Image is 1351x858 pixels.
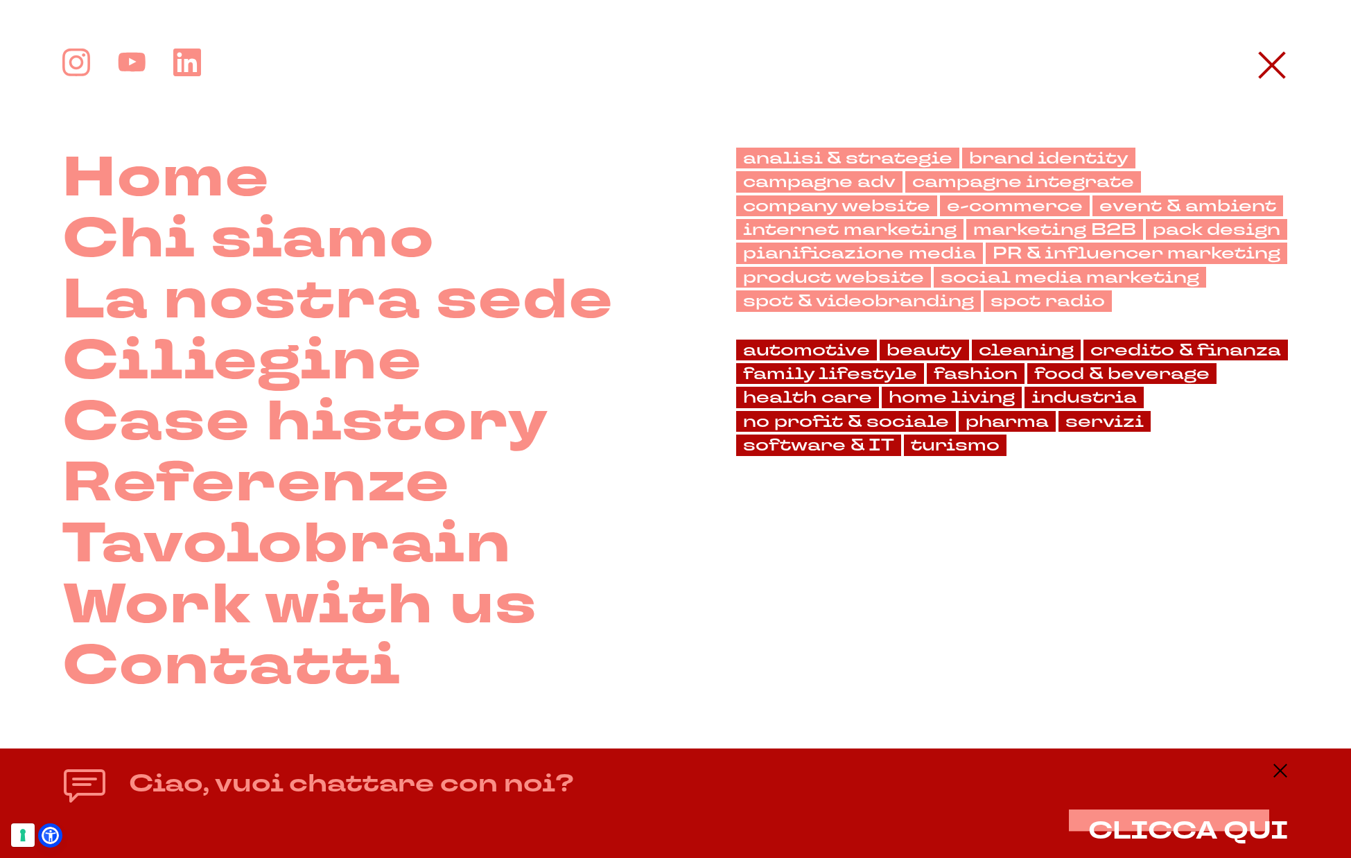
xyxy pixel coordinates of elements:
a: turismo [904,435,1006,455]
a: automotive [736,340,877,360]
a: e-commerce [940,195,1090,216]
a: food & beverage [1027,363,1217,384]
a: industria [1025,387,1144,408]
a: Work with us [62,575,537,636]
a: pianificazione media [736,243,983,263]
a: Ciliegine [62,331,422,392]
a: internet marketing [736,219,964,240]
a: no profit & sociale [736,411,956,432]
a: analisi & strategie [736,148,959,168]
a: pharma [959,411,1056,432]
a: Chi siamo [62,209,435,270]
a: health care [736,387,879,408]
a: Referenze [62,453,450,514]
a: Case history [62,392,549,453]
a: home living [882,387,1022,408]
a: product website [736,267,931,288]
a: campagne adv [736,171,903,192]
a: company website [736,195,937,216]
h4: Ciao, vuoi chattare con noi? [129,767,574,801]
a: La nostra sede [62,270,613,331]
a: cleaning [972,340,1081,360]
button: Le tue preferenze relative al consenso per le tecnologie di tracciamento [11,823,35,847]
a: family lifestyle [736,363,924,384]
a: event & ambient [1092,195,1283,216]
a: spot radio [984,290,1112,311]
a: spot & videobranding [736,290,981,311]
a: servizi [1058,411,1151,432]
a: Open Accessibility Menu [42,827,59,844]
a: marketing B2B [966,219,1143,240]
a: beauty [880,340,969,360]
a: pack design [1146,219,1287,240]
a: credito & finanza [1083,340,1288,360]
span: CLICCA QUI [1088,814,1289,848]
a: Home [62,148,270,209]
a: PR & influencer marketing [986,243,1287,263]
a: social media marketing [934,267,1206,288]
a: brand identity [962,148,1135,168]
a: fashion [927,363,1025,384]
a: campagne integrate [905,171,1141,192]
button: CLICCA QUI [1088,818,1289,845]
a: software & IT [736,435,901,455]
a: Tavolobrain [62,514,512,575]
a: Contatti [62,636,401,697]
